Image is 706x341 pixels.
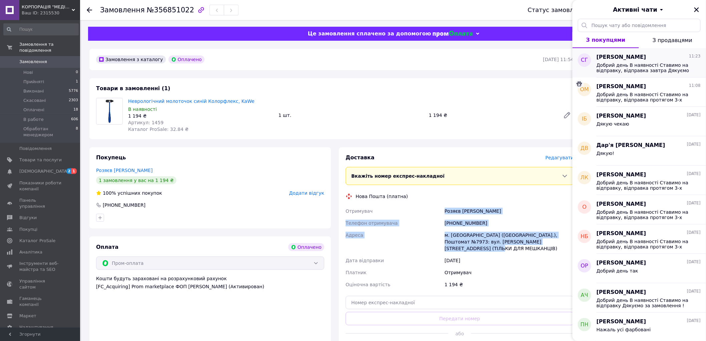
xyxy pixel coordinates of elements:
[308,30,431,37] span: Це замовлення сплачено за допомогою
[591,5,687,14] button: Активні чати
[23,69,33,75] span: Нові
[23,117,44,123] span: В работе
[3,23,79,35] input: Пошук
[573,283,706,313] button: АЧ[PERSON_NAME][DATE]Добрий день В наявності Ставимо на відправку Дякуємо за замовлення !
[23,98,46,104] span: Скасовані
[19,278,62,290] span: Управління сайтом
[351,173,445,179] span: Вкажіть номер експрес-накладної
[573,48,706,77] button: СГ[PERSON_NAME]11:23Добрий день В наявності Ставимо на відправку, відправка завтра Дякуємо за зам...
[346,270,367,275] span: Платник
[71,168,77,174] span: 1
[597,327,651,332] span: Нажаль усі фарбовані
[582,115,587,123] span: ІБ
[581,233,588,240] span: НБ
[443,254,575,267] div: [DATE]
[597,259,646,267] span: [PERSON_NAME]
[448,330,471,337] span: або
[687,171,701,177] span: [DATE]
[573,107,706,136] button: ІБ[PERSON_NAME][DATE]Дякую чекаю
[653,37,692,43] span: З продавцями
[23,79,44,85] span: Прийняті
[22,10,80,16] div: Ваш ID: 2315530
[687,289,701,294] span: [DATE]
[96,55,166,63] div: Замовлення з каталогу
[19,296,62,308] span: Гаманець компанії
[573,224,706,254] button: НБ[PERSON_NAME][DATE]Добрий день В наявності Ставимо на відправку, відправка протягом 3-х роб дні...
[96,176,176,184] div: 1 замовлення у вас на 1 194 ₴
[597,298,691,308] span: Добрий день В наявності Ставимо на відправку Дякуємо за замовлення !
[96,283,324,290] div: [FC_Acquiring] Prom marketplace ФОП [PERSON_NAME] (Активирован)
[100,6,145,14] span: Замовлення
[581,56,588,64] span: СГ
[578,19,701,32] input: Пошук чату або повідомлення
[19,226,37,232] span: Покупці
[580,86,589,94] span: ОМ
[597,200,646,208] span: [PERSON_NAME]
[546,155,574,160] span: Редагувати
[597,180,691,191] span: Добрий день В наявності Ставимо на відправку, відправка протягом 3-х роб днів Дякуємо за замовлен...
[76,126,78,138] span: 8
[69,88,78,94] span: 5776
[23,88,44,94] span: Виконані
[597,151,615,156] span: Дякую!
[346,232,363,238] span: Адреса
[687,318,701,324] span: [DATE]
[19,261,62,273] span: Інструменти веб-майстра та SEO
[597,318,646,326] span: [PERSON_NAME]
[354,193,410,200] div: Нова Пошта (платна)
[573,166,706,195] button: ЛК[PERSON_NAME][DATE]Добрий день В наявності Ставимо на відправку, відправка протягом 3-х роб дні...
[586,37,626,43] span: З покупцями
[597,289,646,296] span: [PERSON_NAME]
[543,57,574,62] time: [DATE] 11:54
[87,7,92,13] div: Повернутися назад
[689,83,701,89] span: 11:08
[597,171,646,179] span: [PERSON_NAME]
[597,121,629,127] span: Дякую чекаю
[19,313,36,319] span: Маркет
[289,190,324,196] span: Додати відгук
[19,197,62,209] span: Панель управління
[128,113,273,119] div: 1 194 ₴
[583,203,587,211] span: О
[128,107,157,112] span: В наявності
[433,31,473,37] img: evopay logo
[573,32,639,48] button: З покупцями
[73,107,78,113] span: 18
[19,249,42,255] span: Аналітика
[96,98,122,124] img: Неврологічний молоточок синій Колорфлекс, KaWe
[597,142,665,149] span: Дар'я [PERSON_NAME]
[22,4,72,10] span: КОРПОРАЦІЯ "МЕДІСАН"
[597,83,646,91] span: [PERSON_NAME]
[19,215,37,221] span: Відгуки
[639,32,706,48] button: З продавцями
[19,238,55,244] span: Каталог ProSale
[346,282,390,287] span: Оціночна вартість
[597,239,691,249] span: Добрий день В наявності Ставимо на відправку, відправка протягом 3-х роб днів Дякуємо за замовлен...
[19,41,80,53] span: Замовлення та повідомлення
[19,59,47,65] span: Замовлення
[168,55,205,63] div: Оплачено
[687,230,701,235] span: [DATE]
[96,190,162,196] div: успішних покупок
[346,258,384,263] span: Дата відправки
[528,7,589,13] div: Статус замовлення
[346,154,375,161] span: Доставка
[346,296,574,309] input: Номер експрес-накладної
[96,168,153,173] a: Розяєв [PERSON_NAME]
[443,217,575,229] div: [PHONE_NUMBER]
[96,85,170,92] span: Товари в замовленні (1)
[581,262,588,270] span: ОР
[19,180,62,192] span: Показники роботи компанії
[276,111,426,120] div: 1 шт.
[573,254,706,283] button: ОР[PERSON_NAME][DATE]Добрий день так
[693,6,701,14] button: Закрити
[443,267,575,279] div: Отримувач
[426,111,558,120] div: 1 194 ₴
[613,5,657,14] span: Активні чати
[128,120,163,125] span: Артикул: 1459
[147,6,194,14] span: №356851022
[597,92,691,103] span: Добрий день В наявності Ставимо на відправку, відправка протягом 3-х роб днів Дякуємо за замовлен...
[597,112,646,120] span: [PERSON_NAME]
[561,109,574,122] a: Редагувати
[96,154,126,161] span: Покупець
